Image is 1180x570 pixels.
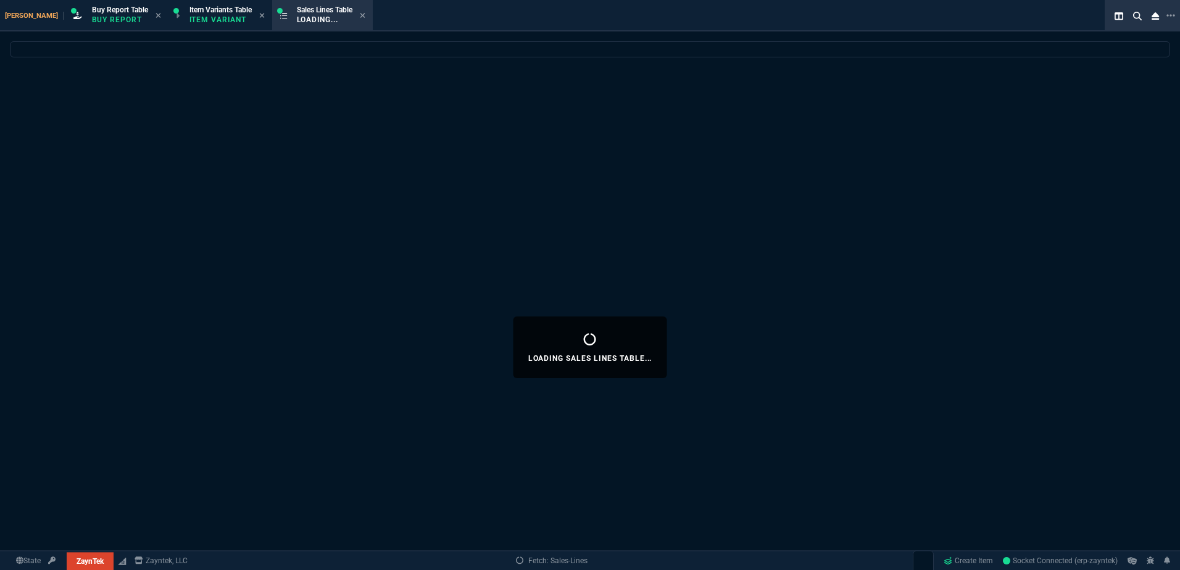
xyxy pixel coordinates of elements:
a: API TOKEN [44,555,59,566]
p: Buy Report [92,15,148,25]
p: Loading Sales Lines Table... [528,353,652,363]
p: Loading... [297,15,352,25]
a: Fetch: Sales-Lines [516,555,588,566]
a: msbcCompanyName [131,555,191,566]
span: Sales Lines Table [297,6,352,14]
span: Socket Connected (erp-zayntek) [1003,556,1118,565]
span: Buy Report Table [92,6,148,14]
a: Create Item [939,551,998,570]
span: Item Variants Table [189,6,252,14]
a: wcaH_uC2J-MgxzjcAAAh [1003,555,1118,566]
nx-icon: Search [1128,9,1147,23]
p: Item Variant [189,15,251,25]
span: [PERSON_NAME] [5,12,64,20]
nx-icon: Close Tab [156,11,161,21]
nx-icon: Close Tab [360,11,365,21]
nx-icon: Split Panels [1110,9,1128,23]
nx-icon: Close Tab [259,11,265,21]
nx-icon: Close Workbench [1147,9,1164,23]
a: Global State [12,555,44,566]
nx-icon: Open New Tab [1166,10,1175,22]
